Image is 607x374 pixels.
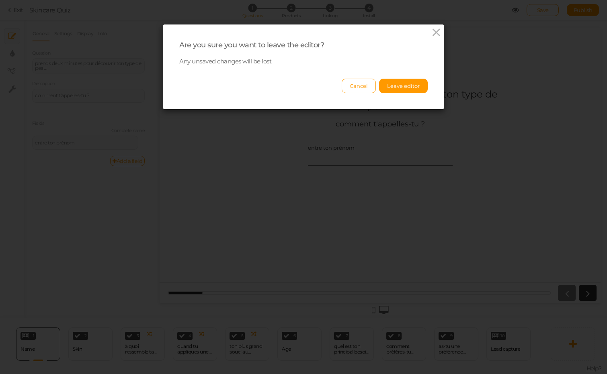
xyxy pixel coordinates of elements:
div: prends deux minutes pour découvrir ton type de peau. [90,60,351,83]
button: Leave editor [379,79,428,93]
div: Are you sure you want to leave the editor? [179,41,428,50]
p: Any unsaved changes will be lost [179,58,428,65]
div: comment t'appelles-tu ? [176,91,265,100]
button: Cancel [342,79,376,93]
div: entre ton prénom [148,116,293,123]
